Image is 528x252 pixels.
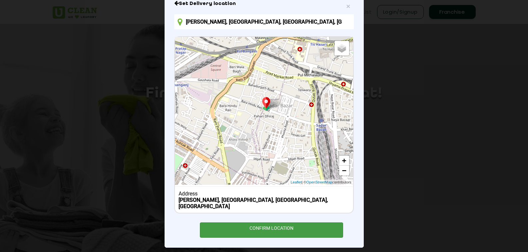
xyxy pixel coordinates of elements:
[179,190,349,197] div: Address
[339,166,349,176] a: Zoom out
[346,3,350,10] button: Close
[334,41,349,56] a: Layers
[174,14,353,29] input: Enter location
[290,180,301,185] a: Leaflet
[174,0,353,7] h6: Close
[306,180,332,185] a: OpenStreetMap
[200,222,343,237] div: CONFIRM LOCATION
[289,180,353,185] div: | © contributors
[346,2,350,10] span: ×
[339,156,349,166] a: Zoom in
[179,197,328,209] b: [PERSON_NAME], [GEOGRAPHIC_DATA], [GEOGRAPHIC_DATA], [GEOGRAPHIC_DATA]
